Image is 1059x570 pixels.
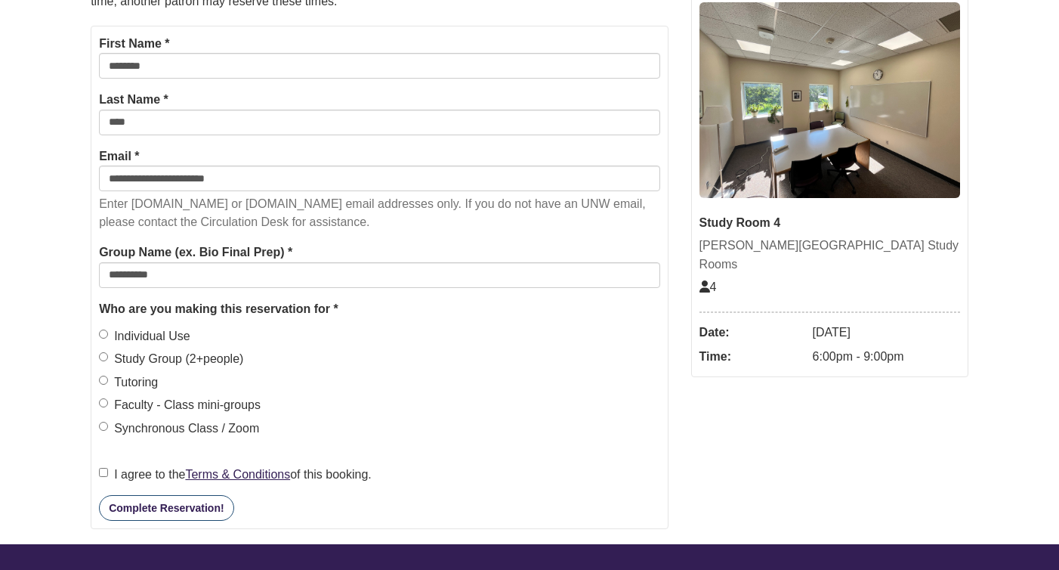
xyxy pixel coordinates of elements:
[99,465,372,485] label: I agree to the of this booking.
[99,373,158,392] label: Tutoring
[99,468,108,477] input: I agree to theTerms & Conditionsof this booking.
[99,147,139,166] label: Email *
[99,495,233,521] button: Complete Reservation!
[99,349,243,369] label: Study Group (2+people)
[99,376,108,385] input: Tutoring
[99,299,659,319] legend: Who are you making this reservation for *
[99,330,108,339] input: Individual Use
[699,345,805,369] dt: Time:
[99,34,169,54] label: First Name *
[699,2,960,198] img: Study Room 4
[99,419,259,438] label: Synchronous Class / Zoom
[99,352,108,361] input: Study Group (2+people)
[99,395,261,415] label: Faculty - Class mini-groups
[99,422,108,431] input: Synchronous Class / Zoom
[99,243,292,262] label: Group Name (ex. Bio Final Prep) *
[99,195,659,231] p: Enter [DOMAIN_NAME] or [DOMAIN_NAME] email addresses only. If you do not have an UNW email, pleas...
[813,345,960,369] dd: 6:00pm - 9:00pm
[699,321,805,345] dt: Date:
[99,398,108,407] input: Faculty - Class mini-groups
[699,280,717,293] span: The capacity of this space
[99,90,168,110] label: Last Name *
[185,468,290,481] a: Terms & Conditions
[699,213,960,233] div: Study Room 4
[699,236,960,274] div: [PERSON_NAME][GEOGRAPHIC_DATA] Study Rooms
[813,321,960,345] dd: [DATE]
[99,327,190,346] label: Individual Use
